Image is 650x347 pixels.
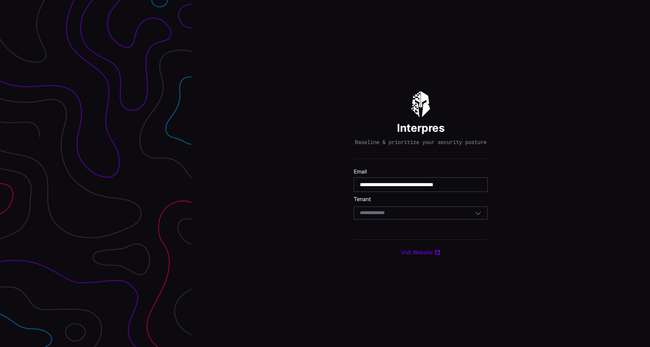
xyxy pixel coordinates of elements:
[354,168,488,175] label: Email
[475,210,482,216] button: Toggle options menu
[401,249,441,256] a: Visit Website
[354,196,488,203] label: Tenant
[397,121,445,135] h1: Interpres
[355,139,487,146] p: Baseline & prioritize your security posture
